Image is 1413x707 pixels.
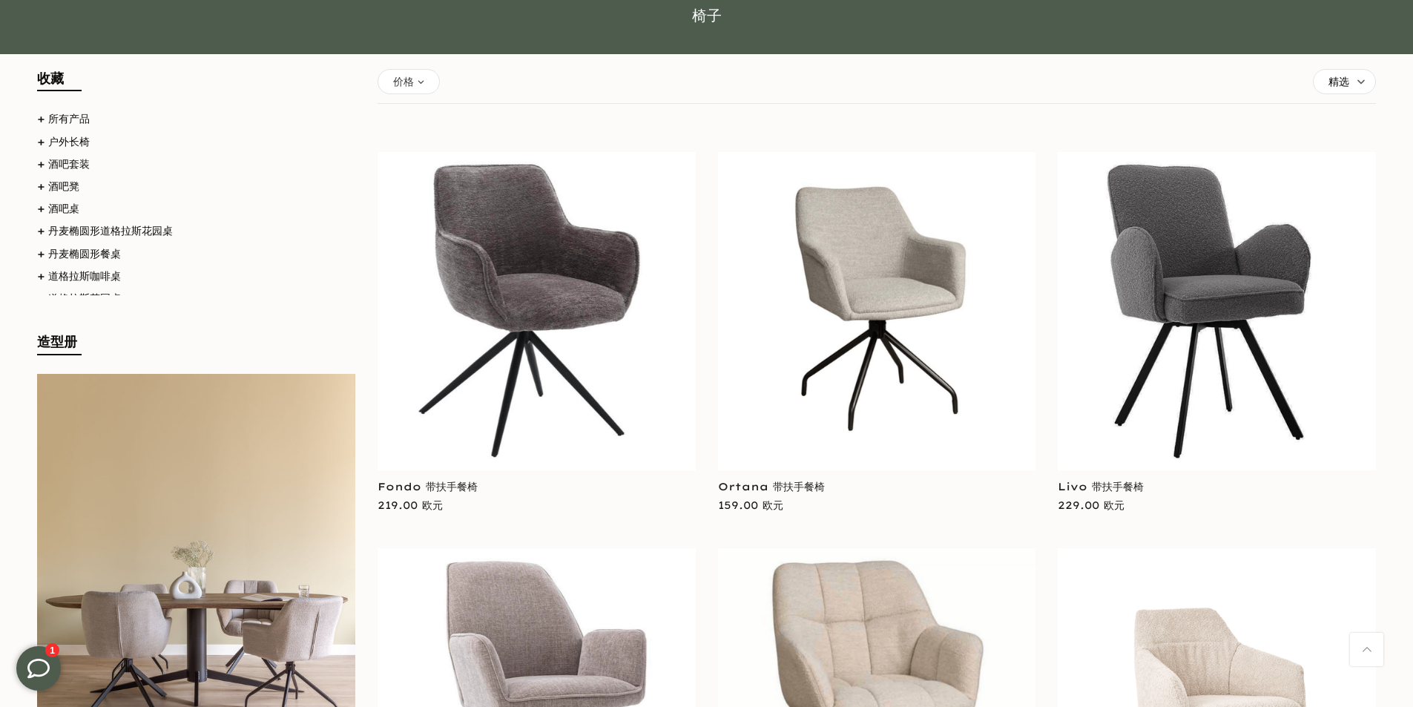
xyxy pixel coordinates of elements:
[393,75,414,88] font: 价格
[378,480,478,493] a: Fondo 带扶手餐椅
[48,202,79,215] a: 酒吧桌
[718,499,783,512] font: 159.00 欧元
[718,480,825,493] a: Ortana 带扶手餐椅
[48,224,173,237] a: 丹麦椭圆形道格拉斯花园桌
[48,157,90,171] a: 酒吧套装
[692,6,722,24] font: 椅子
[48,135,90,148] a: 户外长椅
[1350,633,1383,666] a: 返回顶部
[48,292,121,305] a: 道格拉斯花园桌
[37,333,77,350] font: 造型册
[378,499,443,512] font: 219.00 欧元
[1058,480,1144,493] a: Livo 带扶手餐椅
[48,180,79,193] a: 酒吧凳
[378,152,696,470] img: 餐厅椅子 fondo 水泥灰色
[48,269,121,283] a: 道格拉斯咖啡桌
[48,247,121,260] a: 丹麦椭圆形餐桌
[1328,75,1349,88] font: 精选
[37,70,64,87] font: 收藏
[1,631,76,706] iframe: 切换框架
[48,112,90,125] a: 所有产品
[1314,70,1375,93] label: 精选
[1058,499,1124,512] font: 229.00 欧元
